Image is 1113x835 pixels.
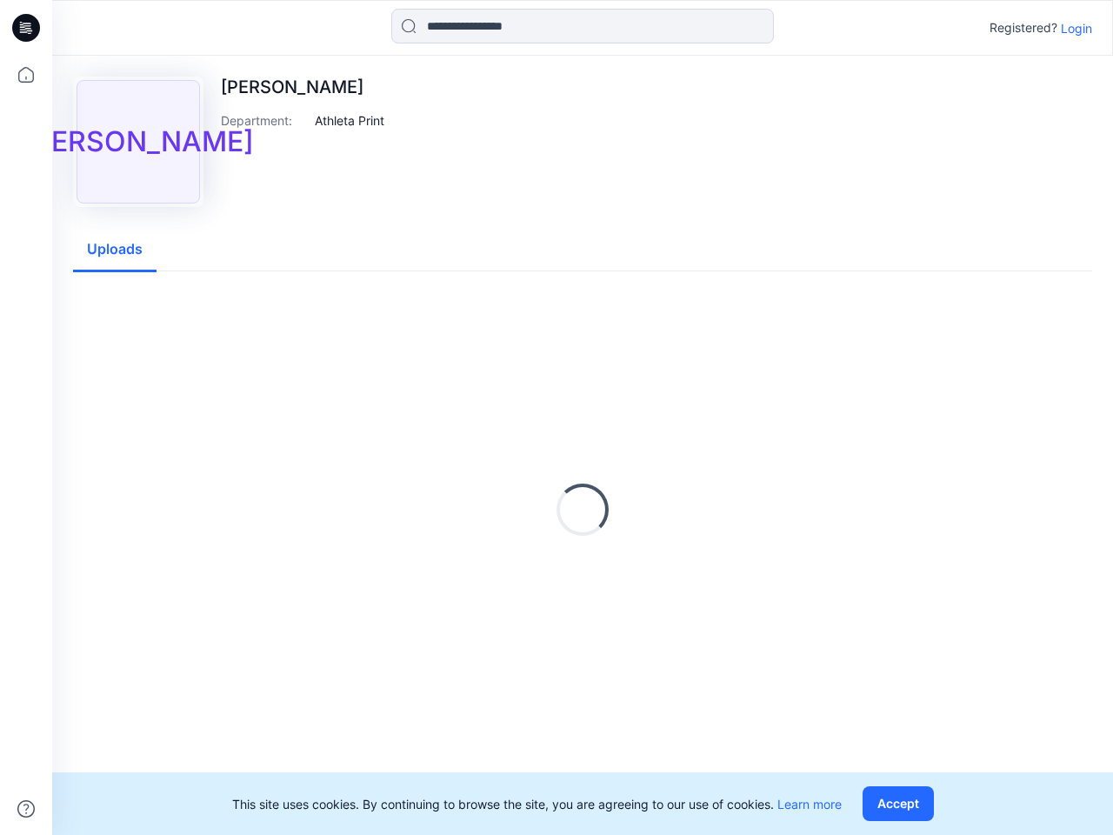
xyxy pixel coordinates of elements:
button: Uploads [73,228,157,272]
p: [PERSON_NAME] [221,77,384,97]
a: Learn more [777,797,842,812]
div: [PERSON_NAME] [77,80,200,204]
p: Athleta Print [315,111,384,130]
p: Registered? [990,17,1057,38]
p: This site uses cookies. By continuing to browse the site, you are agreeing to our use of cookies. [232,795,842,813]
p: Login [1061,19,1092,37]
button: Accept [863,786,934,821]
p: Department : [221,111,308,130]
